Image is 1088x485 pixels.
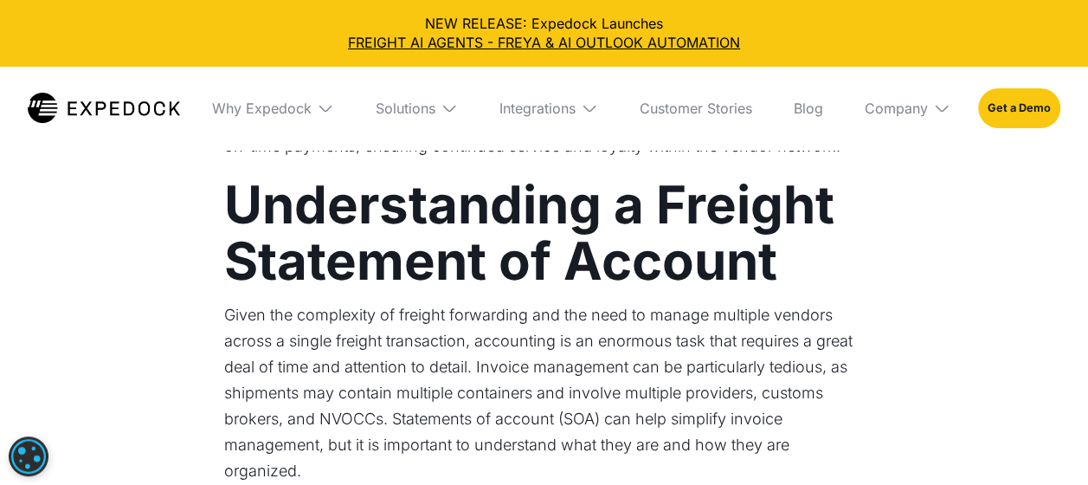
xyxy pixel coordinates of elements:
div: Company [851,67,964,150]
strong: Understanding a Freight Statement of Account [224,173,834,292]
iframe: Chat Widget [1001,402,1088,485]
a: Get a Demo [978,88,1060,128]
a: Customer Stories [626,67,766,150]
div: Company [865,100,928,117]
a: FREIGHT AI AGENTS - FREYA & AI OUTLOOK AUTOMATION [14,33,1074,52]
div: Integrations [499,100,576,117]
div: Why Expedock [212,100,312,117]
div: Integrations [486,67,612,150]
div: NEW RELEASE: Expedock Launches [14,14,1074,53]
div: Solutions [362,67,472,150]
a: Blog [780,67,837,150]
p: Given the complexity of freight forwarding and the need to manage multiple vendors across a singl... [224,302,865,484]
div: Why Expedock [198,67,348,150]
div: Solutions [376,100,435,117]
